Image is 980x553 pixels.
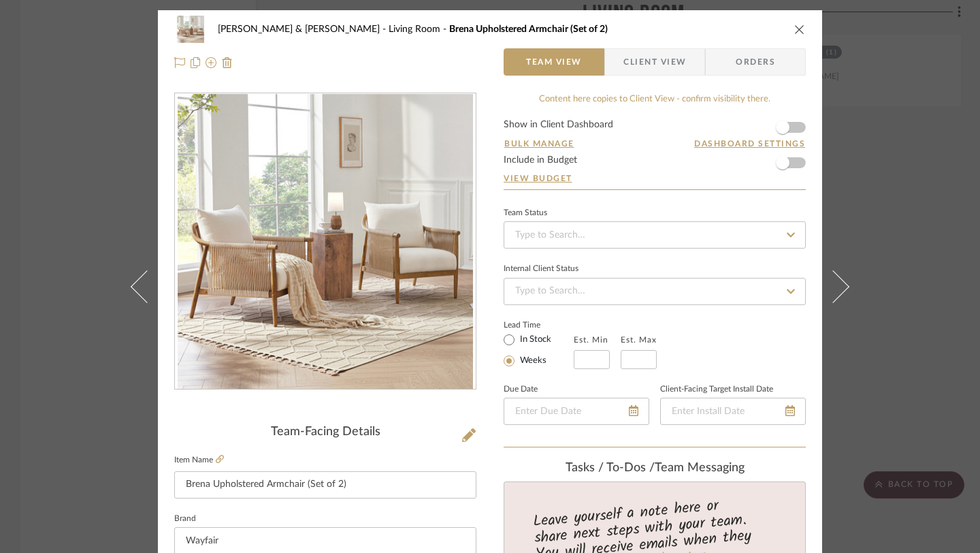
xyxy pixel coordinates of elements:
[504,461,806,476] div: team Messaging
[389,25,449,34] span: Living Room
[174,425,476,440] div: Team-Facing Details
[504,210,547,217] div: Team Status
[517,334,551,346] label: In Stock
[660,386,773,393] label: Client-Facing Target Install Date
[504,266,578,272] div: Internal Client Status
[504,173,806,184] a: View Budget
[174,16,207,43] img: a1d4ed4c-21dc-41e9-b334-760e4fc2a957_48x40.jpg
[504,221,806,249] input: Type to Search…
[623,48,686,76] span: Client View
[693,138,806,150] button: Dashboard Settings
[504,278,806,305] input: Type to Search…
[504,93,806,106] div: Content here copies to Client View - confirm visibility there.
[574,335,608,345] label: Est. Min
[175,94,476,390] div: 0
[504,398,649,425] input: Enter Due Date
[174,454,224,466] label: Item Name
[504,138,575,150] button: Bulk Manage
[449,25,608,34] span: Brena Upholstered Armchair (Set of 2)
[178,94,473,390] img: a1d4ed4c-21dc-41e9-b334-760e4fc2a957_436x436.jpg
[174,471,476,499] input: Enter Item Name
[721,48,790,76] span: Orders
[517,355,546,367] label: Weeks
[504,331,574,369] mat-radio-group: Select item type
[504,386,538,393] label: Due Date
[174,516,196,522] label: Brand
[218,25,389,34] span: [PERSON_NAME] & [PERSON_NAME]
[566,462,655,474] span: Tasks / To-Dos /
[794,23,806,35] button: close
[222,57,233,68] img: Remove from project
[504,319,574,331] label: Lead Time
[526,48,582,76] span: Team View
[621,335,657,345] label: Est. Max
[660,398,806,425] input: Enter Install Date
